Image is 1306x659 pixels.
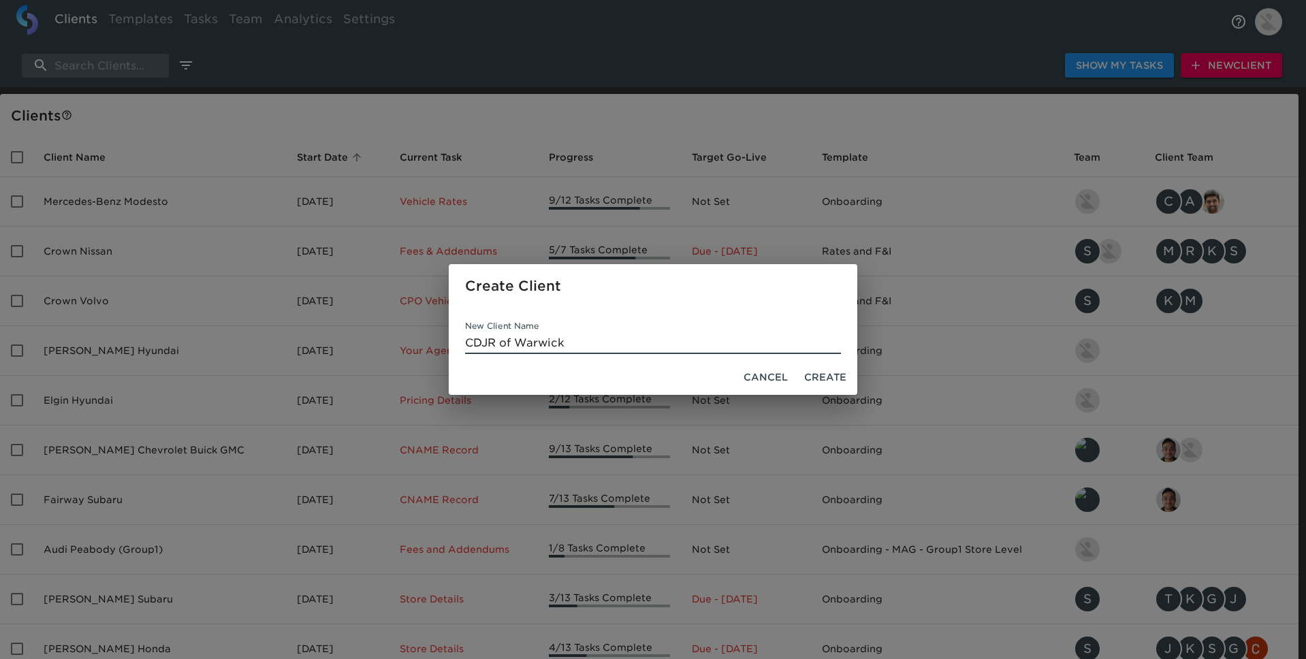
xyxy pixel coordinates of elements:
[465,275,841,297] h2: Create Client
[465,322,539,330] label: New Client Name
[804,369,846,386] span: Create
[744,369,788,386] span: Cancel
[799,365,852,390] button: Create
[738,365,793,390] button: Cancel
